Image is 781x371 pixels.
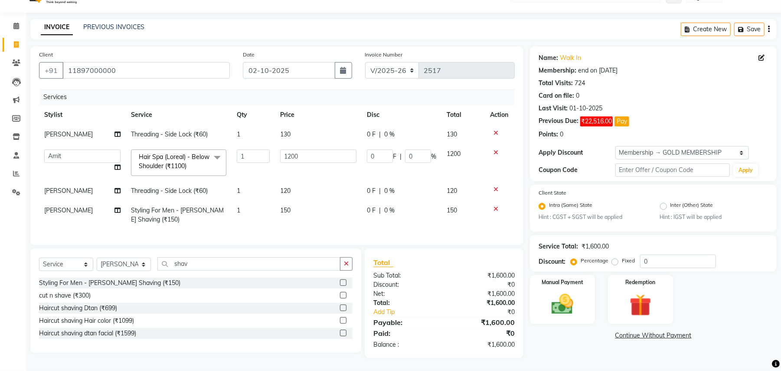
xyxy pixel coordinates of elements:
div: Haircut shaving dtan facial (₹1599) [39,329,136,338]
small: Hint : IGST will be applied [660,213,768,221]
div: Haircut shaving Hair color (₹1099) [39,316,134,325]
div: Previous Due: [539,116,578,126]
div: Net: [367,289,444,298]
button: Create New [681,23,731,36]
span: [PERSON_NAME] [44,130,93,138]
input: Search by Name/Mobile/Email/Code [62,62,230,79]
span: 0 F [367,186,376,195]
div: ₹0 [457,308,521,317]
span: | [379,186,381,195]
th: Service [126,105,232,125]
label: Date [243,51,255,59]
div: 724 [575,79,585,88]
label: Client [39,51,53,59]
span: [PERSON_NAME] [44,206,93,214]
span: 0 % [384,186,395,195]
span: Threading - Side Lock (₹60) [131,130,208,138]
span: % [431,152,436,161]
th: Action [485,105,515,125]
div: ₹0 [444,328,521,338]
button: Save [734,23,765,36]
span: Hair Spa (Loreal) - Below Shoulder (₹1100) [139,153,209,170]
div: Sub Total: [367,271,444,280]
span: 120 [447,187,457,195]
span: 1 [237,206,240,214]
input: Search or Scan [157,257,340,271]
div: Coupon Code [539,166,615,175]
a: Walk In [560,53,581,63]
span: 0 % [384,130,395,139]
span: 1200 [447,150,461,158]
div: Membership: [539,66,576,75]
span: | [379,206,381,215]
span: 0 F [367,130,376,139]
input: Enter Offer / Coupon Code [615,163,730,177]
div: ₹1,600.00 [444,289,521,298]
a: x [186,162,190,170]
button: Pay [614,116,629,126]
a: Continue Without Payment [532,331,775,340]
a: INVOICE [41,20,73,35]
div: Styling For Men - [PERSON_NAME] Shaving (₹150) [39,278,180,288]
div: Discount: [367,280,444,289]
span: 130 [447,130,457,138]
span: 0 % [384,206,395,215]
th: Disc [362,105,441,125]
label: Percentage [581,257,608,265]
small: Hint : CGST + SGST will be applied [539,213,647,221]
span: | [379,130,381,139]
div: 0 [560,130,563,139]
span: F [393,152,396,161]
span: | [400,152,402,161]
img: _cash.svg [545,291,580,317]
img: _gift.svg [623,291,658,319]
div: Name: [539,53,558,63]
label: Fixed [622,257,635,265]
div: Paid: [367,328,444,338]
button: Apply [733,164,758,177]
div: Total: [367,298,444,308]
label: Client State [539,189,566,197]
div: Points: [539,130,558,139]
div: ₹1,600.00 [444,317,521,328]
label: Invoice Number [365,51,403,59]
div: ₹1,600.00 [444,271,521,280]
label: Manual Payment [542,278,583,286]
div: ₹1,600.00 [444,298,521,308]
div: Payable: [367,317,444,328]
a: Add Tip [367,308,457,317]
div: 0 [576,91,579,100]
div: Total Visits: [539,79,573,88]
label: Inter (Other) State [670,201,713,212]
span: 1 [237,187,240,195]
div: cut n shave (₹300) [39,291,91,300]
span: ₹22,516.00 [580,116,613,126]
label: Intra (Same) State [549,201,592,212]
span: Styling For Men - [PERSON_NAME] Shaving (₹150) [131,206,224,223]
div: Apply Discount [539,148,615,157]
div: ₹1,600.00 [582,242,609,251]
span: 120 [280,187,291,195]
th: Total [441,105,485,125]
div: Card on file: [539,91,574,100]
div: Last Visit: [539,104,568,113]
div: ₹1,600.00 [444,340,521,349]
div: Haircut shaving Dtan (₹699) [39,304,117,313]
th: Qty [232,105,275,125]
div: Service Total: [539,242,578,251]
div: Discount: [539,257,565,266]
th: Price [275,105,362,125]
div: end on [DATE] [578,66,618,75]
span: Total [373,258,393,267]
span: 130 [280,130,291,138]
span: 0 F [367,206,376,215]
span: 1 [237,130,240,138]
label: Redemption [625,278,655,286]
span: [PERSON_NAME] [44,187,93,195]
div: ₹0 [444,280,521,289]
a: PREVIOUS INVOICES [83,23,144,31]
div: Services [40,89,521,105]
span: 150 [447,206,457,214]
span: 150 [280,206,291,214]
span: Threading - Side Lock (₹60) [131,187,208,195]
